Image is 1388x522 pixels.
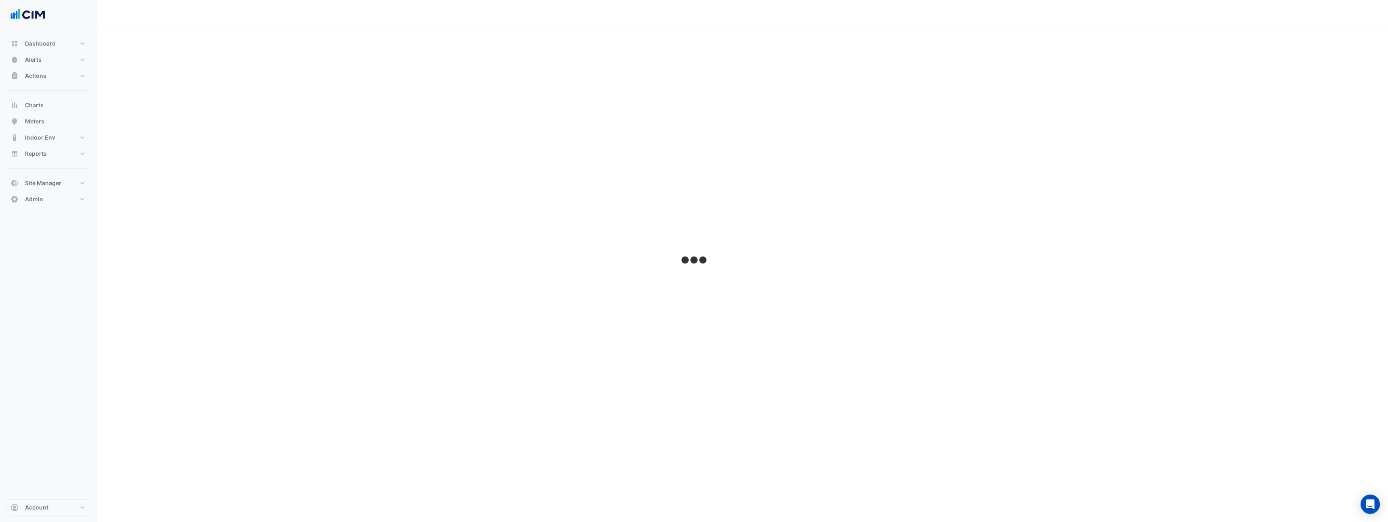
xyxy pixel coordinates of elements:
span: Meters [25,117,44,125]
app-icon: Site Manager [10,179,19,187]
button: Site Manager [6,175,90,191]
button: Charts [6,97,90,113]
div: Open Intercom Messenger [1361,495,1380,514]
img: Company Logo [10,6,46,23]
button: Dashboard [6,35,90,52]
app-icon: Meters [10,117,19,125]
span: Alerts [25,56,42,64]
button: Admin [6,191,90,207]
app-icon: Indoor Env [10,134,19,142]
span: Account [25,503,48,512]
span: Site Manager [25,179,61,187]
span: Dashboard [25,40,56,48]
button: Indoor Env [6,129,90,146]
button: Account [6,499,90,516]
app-icon: Charts [10,101,19,109]
app-icon: Admin [10,195,19,203]
app-icon: Dashboard [10,40,19,48]
app-icon: Reports [10,150,19,158]
span: Reports [25,150,47,158]
button: Reports [6,146,90,162]
button: Actions [6,68,90,84]
span: Admin [25,195,43,203]
app-icon: Actions [10,72,19,80]
span: Indoor Env [25,134,55,142]
app-icon: Alerts [10,56,19,64]
span: Actions [25,72,46,80]
span: Charts [25,101,44,109]
button: Meters [6,113,90,129]
button: Alerts [6,52,90,68]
